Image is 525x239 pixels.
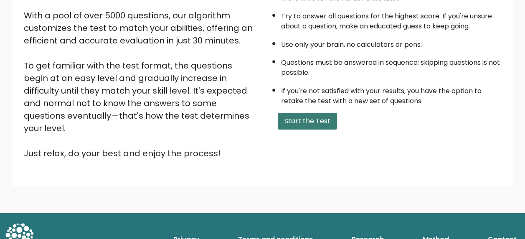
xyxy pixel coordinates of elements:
[278,113,337,130] button: Start the Test
[281,7,502,31] li: Try to answer all questions for the highest score. If you're unsure about a question, make an edu...
[281,53,502,78] li: Questions must be answered in sequence; skipping questions is not possible.
[281,82,502,106] li: If you're not satisfied with your results, you have the option to retake the test with a new set ...
[281,36,502,50] li: Use only your brain, no calculators or pens.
